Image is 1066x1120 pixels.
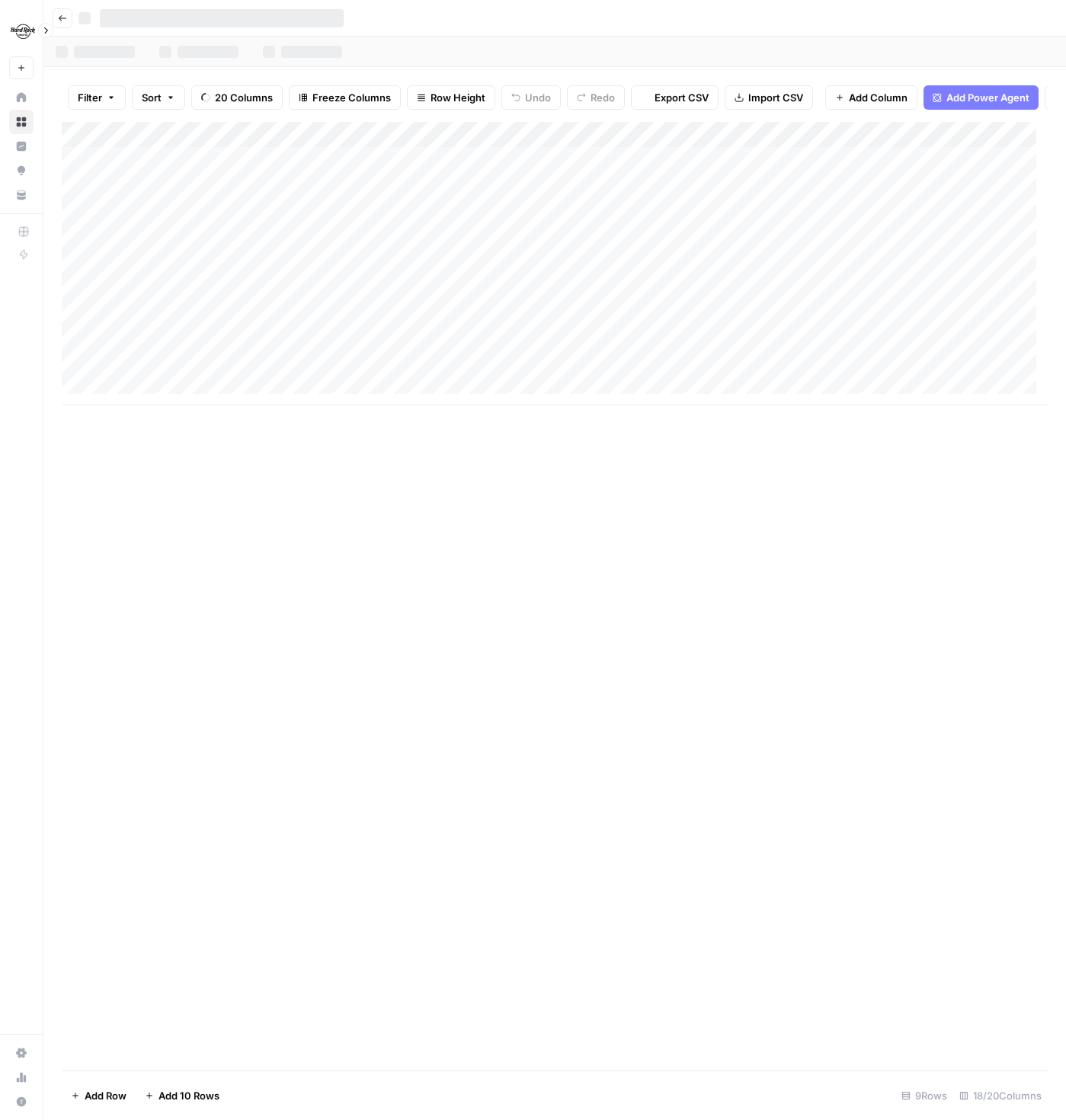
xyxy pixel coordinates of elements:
span: Filter [78,90,102,105]
a: Browse [9,110,34,134]
button: Help + Support [9,1090,34,1114]
button: Freeze Columns [289,85,401,110]
button: Sort [132,85,185,110]
span: Undo [525,90,551,105]
button: Undo [501,85,561,110]
button: Filter [68,85,126,110]
button: Add 10 Rows [136,1083,229,1108]
span: Freeze Columns [312,90,391,105]
button: Export CSV [631,85,719,110]
button: Import CSV [725,85,813,110]
span: Add Column [849,90,908,105]
button: Redo [567,85,625,110]
button: 20 Columns [191,85,283,110]
a: Settings [9,1041,34,1065]
span: Redo [591,90,615,105]
span: 20 Columns [215,90,273,105]
a: Your Data [9,183,34,207]
span: Import CSV [748,90,803,105]
button: Add Column [825,85,917,110]
button: Workspace: Hard Rock Digital [9,12,34,50]
div: 9 Rows [895,1083,953,1108]
img: Hard Rock Digital Logo [9,18,37,45]
span: Export CSV [655,90,709,105]
button: Row Height [407,85,495,110]
a: Insights [9,134,34,158]
button: Add Row [62,1083,136,1108]
a: Usage [9,1065,34,1090]
a: Opportunities [9,158,34,183]
span: Add Power Agent [946,90,1029,105]
span: Add Row [85,1088,126,1103]
div: 18/20 Columns [953,1083,1048,1108]
span: Add 10 Rows [158,1088,219,1103]
a: Home [9,85,34,110]
span: Row Height [431,90,485,105]
span: Sort [142,90,162,105]
button: Add Power Agent [924,85,1039,110]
